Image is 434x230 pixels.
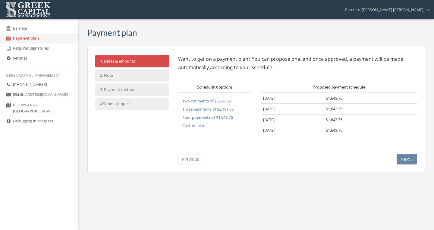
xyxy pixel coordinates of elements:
[345,5,423,12] span: Parent of [PERSON_NAME] [PERSON_NAME]
[178,105,238,113] button: Three payments of $2,191.66
[397,154,417,164] button: Next »
[261,84,417,93] th: Proposed payment schedule
[178,55,417,72] p: Want to get on a payment plan? You can propose one, and once approved, a payment will be made aut...
[345,2,429,12] div: Parent of[PERSON_NAME] [PERSON_NAME]
[261,125,323,136] td: [DATE]
[178,97,235,105] button: Two payments of $3,287.50
[13,102,51,114] span: PO Box 41027 [GEOGRAPHIC_DATA]
[87,28,137,37] h3: Payment plan
[326,117,342,122] span: $1,643.75
[95,55,169,67] a: 1. Dates & amounts
[326,106,342,112] span: $1,643.75
[178,121,209,130] button: Custom plan
[178,84,252,93] th: Scheduling options
[261,93,323,104] td: [DATE]
[326,96,342,101] span: $1,643.75
[326,128,342,133] span: $1,643.75
[178,113,237,121] button: Four payments of $1,643.75
[13,92,68,97] small: [EMAIL_ADDRESS][DOMAIN_NAME]
[261,104,323,115] td: [DATE]
[178,154,203,164] button: Previous
[261,114,323,125] td: [DATE]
